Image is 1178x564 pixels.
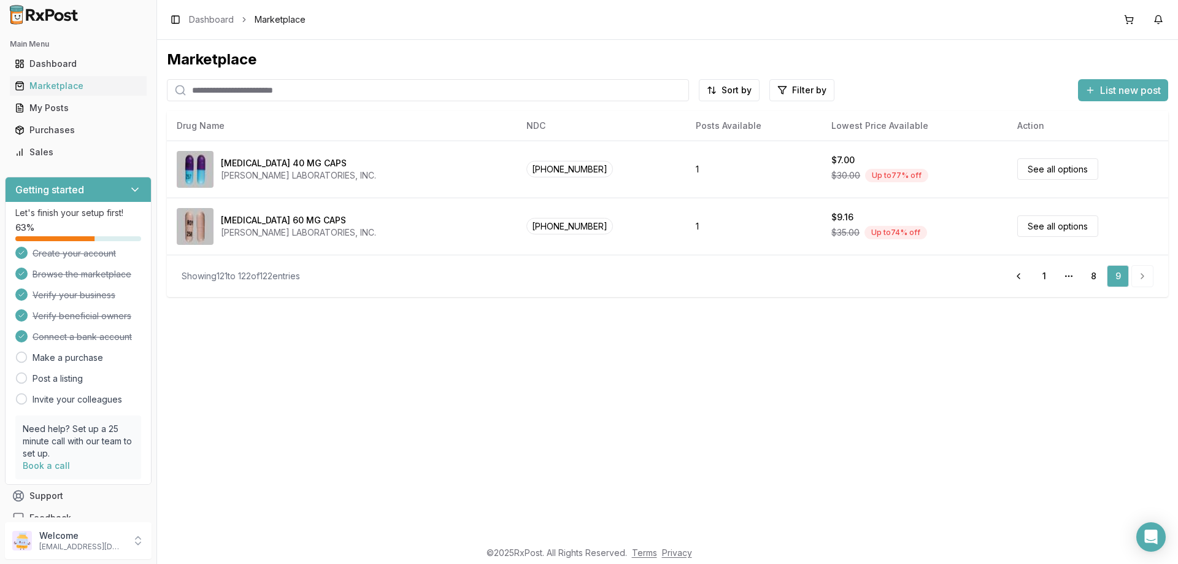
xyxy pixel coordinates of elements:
[831,154,855,166] div: $7.00
[10,53,147,75] a: Dashboard
[167,50,1168,69] div: Marketplace
[1100,83,1161,98] span: List new post
[33,352,103,364] a: Make a purchase
[10,119,147,141] a: Purchases
[722,84,752,96] span: Sort by
[1082,265,1104,287] a: 8
[831,211,853,223] div: $9.16
[831,169,860,182] span: $30.00
[792,84,826,96] span: Filter by
[33,289,115,301] span: Verify your business
[686,111,822,141] th: Posts Available
[662,547,692,558] a: Privacy
[1078,79,1168,101] button: List new post
[15,146,142,158] div: Sales
[177,151,214,188] img: Ziprasidone HCl 40 MG CAPS
[822,111,1007,141] th: Lowest Price Available
[5,76,152,96] button: Marketplace
[831,226,860,239] span: $35.00
[686,141,822,198] td: 1
[15,182,84,197] h3: Getting started
[5,485,152,507] button: Support
[33,393,122,406] a: Invite your colleagues
[33,247,116,260] span: Create your account
[1017,215,1098,237] a: See all options
[39,530,125,542] p: Welcome
[1136,522,1166,552] div: Open Intercom Messenger
[1078,85,1168,98] a: List new post
[221,214,346,226] div: [MEDICAL_DATA] 60 MG CAPS
[29,512,71,524] span: Feedback
[10,97,147,119] a: My Posts
[33,268,131,280] span: Browse the marketplace
[10,141,147,163] a: Sales
[1006,265,1153,287] nav: pagination
[15,58,142,70] div: Dashboard
[12,531,32,550] img: User avatar
[189,14,306,26] nav: breadcrumb
[5,507,152,529] button: Feedback
[1006,265,1031,287] a: Go to previous page
[221,169,376,182] div: [PERSON_NAME] LABORATORIES, INC.
[10,75,147,97] a: Marketplace
[221,157,347,169] div: [MEDICAL_DATA] 40 MG CAPS
[10,39,147,49] h2: Main Menu
[23,460,70,471] a: Book a call
[221,226,376,239] div: [PERSON_NAME] LABORATORIES, INC.
[182,270,300,282] div: Showing 121 to 122 of 122 entries
[517,111,686,141] th: NDC
[167,111,517,141] th: Drug Name
[632,547,657,558] a: Terms
[15,124,142,136] div: Purchases
[699,79,760,101] button: Sort by
[1107,265,1129,287] a: 9
[1007,111,1168,141] th: Action
[5,142,152,162] button: Sales
[686,198,822,255] td: 1
[1017,158,1098,180] a: See all options
[5,98,152,118] button: My Posts
[39,542,125,552] p: [EMAIL_ADDRESS][DOMAIN_NAME]
[15,102,142,114] div: My Posts
[33,310,131,322] span: Verify beneficial owners
[769,79,834,101] button: Filter by
[5,120,152,140] button: Purchases
[526,218,613,234] span: [PHONE_NUMBER]
[189,14,234,26] a: Dashboard
[15,222,34,234] span: 63 %
[5,5,83,25] img: RxPost Logo
[526,161,613,177] span: [PHONE_NUMBER]
[33,331,132,343] span: Connect a bank account
[255,14,306,26] span: Marketplace
[177,208,214,245] img: Ziprasidone HCl 60 MG CAPS
[15,207,141,219] p: Let's finish your setup first!
[865,169,928,182] div: Up to 77 % off
[864,226,927,239] div: Up to 74 % off
[23,423,134,460] p: Need help? Set up a 25 minute call with our team to set up.
[5,54,152,74] button: Dashboard
[33,373,83,385] a: Post a listing
[1033,265,1055,287] a: 1
[15,80,142,92] div: Marketplace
